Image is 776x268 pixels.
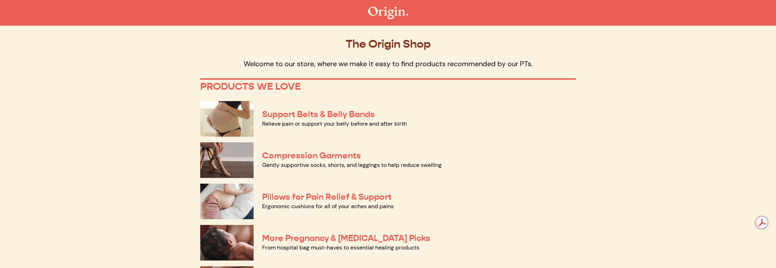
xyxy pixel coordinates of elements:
[262,191,392,202] a: Pillows for Pain Relief & Support
[200,80,576,93] p: PRODUCTS WE LOVE
[262,120,407,127] a: Relieve pain or support your belly before and after birth
[200,101,254,137] img: Support Belts & Belly Bands
[262,233,430,243] a: More Pregnancy & [MEDICAL_DATA] Picks
[262,244,419,251] a: From hospital bag must-haves to essential healing products
[200,37,576,51] p: The Origin Shop
[368,7,408,19] img: The Origin Shop
[200,184,254,219] img: Pillows for Pain Relief & Support
[200,142,254,178] img: Compression Garments
[200,59,576,68] p: Welcome to our store, where we make it easy to find products recommended by our PTs.
[262,109,375,120] a: Support Belts & Belly Bands
[262,203,394,210] a: Ergonomic cushions for all of your aches and pains
[262,161,442,169] a: Gently supportive socks, shorts, and leggings to help reduce swelling
[262,150,361,161] a: Compression Garments
[200,225,254,261] img: More Pregnancy & Postpartum Picks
